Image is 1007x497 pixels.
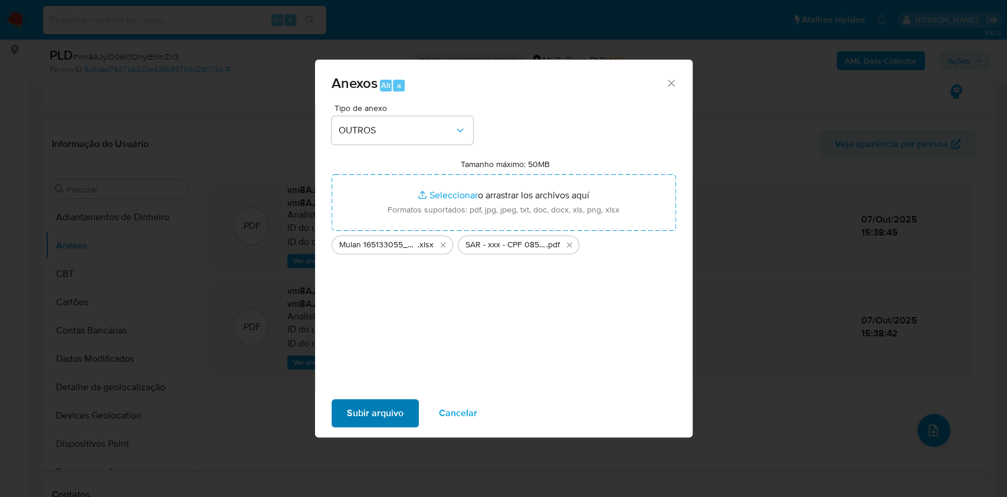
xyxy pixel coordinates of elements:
[381,80,391,91] span: Alt
[347,400,404,426] span: Subir arquivo
[334,104,476,112] span: Tipo de anexo
[397,80,401,91] span: a
[418,239,434,251] span: .xlsx
[339,125,454,136] span: OUTROS
[332,231,676,254] ul: Archivos seleccionados
[665,77,676,88] button: Cerrar
[465,239,546,251] span: SAR - xxx - CPF 08576600986 - [PERSON_NAME] [PERSON_NAME] [PERSON_NAME]
[562,238,576,252] button: Eliminar SAR - xxx - CPF 08576600986 - JOAO PEDRO ALBERTI NETO.pdf
[332,73,378,93] span: Anexos
[424,399,493,427] button: Cancelar
[546,239,560,251] span: .pdf
[332,399,419,427] button: Subir arquivo
[332,116,473,145] button: OUTROS
[461,159,550,169] label: Tamanho máximo: 50MB
[436,238,450,252] button: Eliminar Mulan 165133055_2025_10_07_14_10_39.xlsx
[439,400,477,426] span: Cancelar
[339,239,418,251] span: Mulan 165133055_2025_10_07_14_10_39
